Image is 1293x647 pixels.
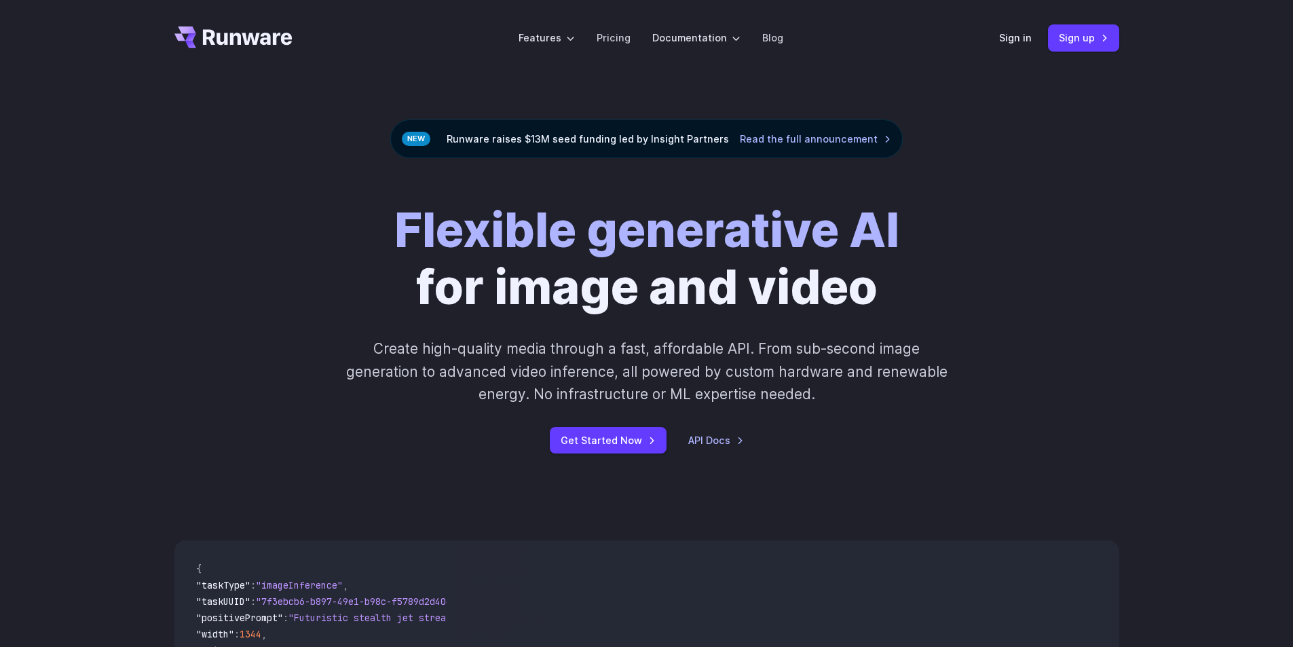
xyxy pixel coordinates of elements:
label: Features [519,30,575,45]
span: "width" [196,628,234,640]
p: Create high-quality media through a fast, affordable API. From sub-second image generation to adv... [344,337,949,405]
span: "positivePrompt" [196,612,283,624]
div: Runware raises $13M seed funding led by Insight Partners [390,119,903,158]
span: : [250,579,256,591]
a: Get Started Now [550,427,667,454]
span: , [343,579,348,591]
a: Sign up [1048,24,1119,51]
span: "7f3ebcb6-b897-49e1-b98c-f5789d2d40d7" [256,595,462,608]
a: Sign in [999,30,1032,45]
span: , [261,628,267,640]
span: : [234,628,240,640]
span: "taskUUID" [196,595,250,608]
label: Documentation [652,30,741,45]
h1: for image and video [394,202,899,316]
a: Read the full announcement [740,131,891,147]
a: Pricing [597,30,631,45]
span: "Futuristic stealth jet streaking through a neon-lit cityscape with glowing purple exhaust" [288,612,783,624]
a: Go to / [174,26,293,48]
span: : [250,595,256,608]
span: 1344 [240,628,261,640]
span: "imageInference" [256,579,343,591]
a: Blog [762,30,783,45]
span: { [196,563,202,575]
span: "taskType" [196,579,250,591]
strong: Flexible generative AI [394,201,899,259]
span: : [283,612,288,624]
a: API Docs [688,432,744,448]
